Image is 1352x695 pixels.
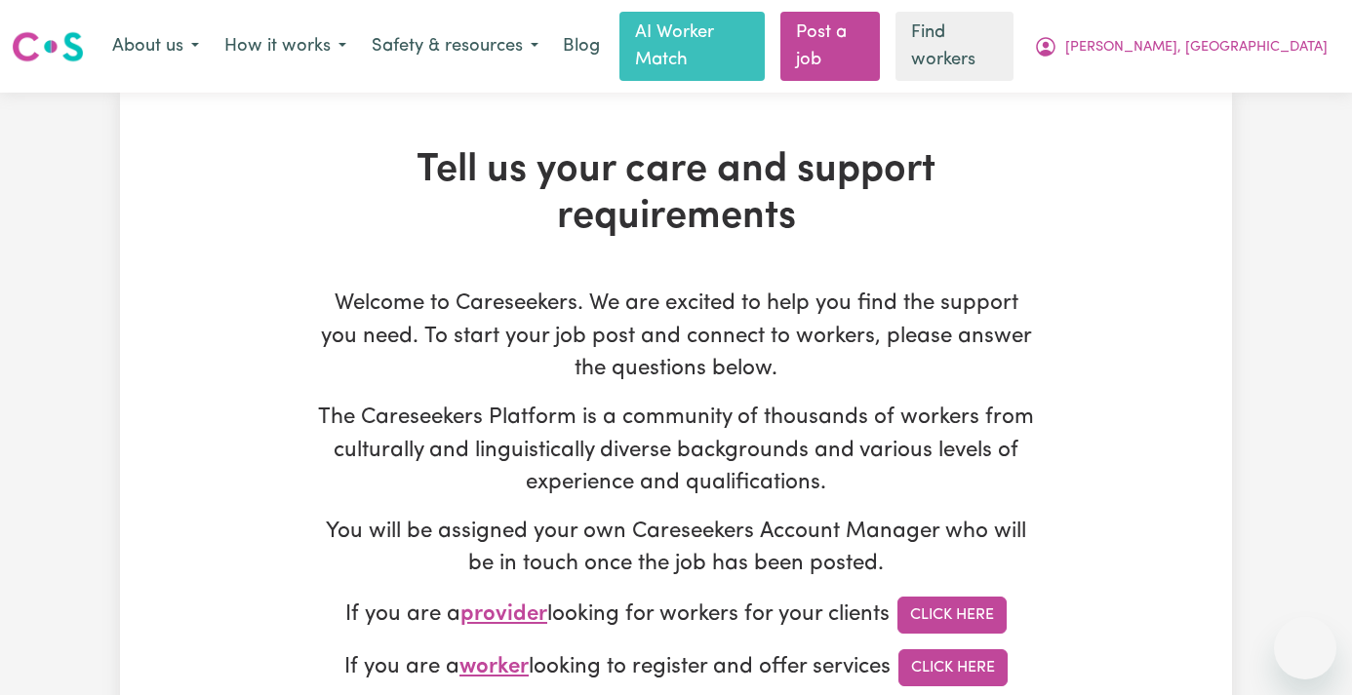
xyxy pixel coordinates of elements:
[12,29,84,64] img: Careseekers logo
[895,12,1014,81] a: Find workers
[897,597,1007,634] a: Click Here
[1274,617,1336,679] iframe: Button to launch messaging window
[212,26,359,67] button: How it works
[317,516,1035,581] p: You will be assigned your own Careseekers Account Manager who will be in touch once the job has b...
[460,603,547,626] span: provider
[317,288,1035,386] p: Welcome to Careseekers. We are excited to help you find the support you need. To start your job p...
[619,12,765,81] a: AI Worker Match
[99,26,212,67] button: About us
[459,656,529,678] span: worker
[317,649,1035,686] p: If you are a looking to register and offer services
[12,24,84,69] a: Careseekers logo
[898,649,1008,686] a: Click Here
[317,147,1035,241] h1: Tell us your care and support requirements
[317,402,1035,500] p: The Careseekers Platform is a community of thousands of workers from culturally and linguisticall...
[1065,37,1328,58] span: [PERSON_NAME], [GEOGRAPHIC_DATA]
[551,25,612,68] a: Blog
[359,26,551,67] button: Safety & resources
[780,12,880,81] a: Post a job
[317,597,1035,634] p: If you are a looking for workers for your clients
[1021,26,1340,67] button: My Account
